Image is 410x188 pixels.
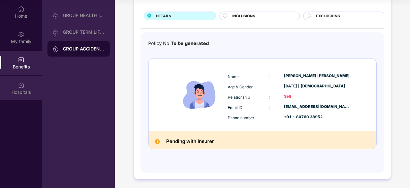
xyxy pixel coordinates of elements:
span: Relationship [228,95,250,100]
img: svg+xml;base64,PHN2ZyB3aWR0aD0iMjAiIGhlaWdodD0iMjAiIHZpZXdCb3g9IjAgMCAyMCAyMCIgZmlsbD0ibm9uZSIgeG... [18,31,24,38]
span: : [269,74,270,79]
img: svg+xml;base64,PHN2ZyB3aWR0aD0iMjAiIGhlaWdodD0iMjAiIHZpZXdCb3g9IjAgMCAyMCAyMCIgZmlsbD0ibm9uZSIgeG... [53,29,59,36]
img: Pending [155,139,160,144]
img: icon [173,68,226,121]
img: svg+xml;base64,PHN2ZyBpZD0iSG9tZSIgeG1sbnM9Imh0dHA6Ly93d3cudzMub3JnLzIwMDAvc3ZnIiB3aWR0aD0iMjAiIG... [18,6,24,12]
div: GROUP HEALTH INSURANCE [63,13,105,18]
span: Phone number [228,115,254,120]
img: svg+xml;base64,PHN2ZyB3aWR0aD0iMjAiIGhlaWdodD0iMjAiIHZpZXdCb3g9IjAgMCAyMCAyMCIgZmlsbD0ibm9uZSIgeG... [53,13,59,19]
img: svg+xml;base64,PHN2ZyBpZD0iSG9zcGl0YWxzIiB4bWxucz0iaHR0cDovL3d3dy53My5vcmcvMjAwMC9zdmciIHdpZHRoPS... [18,82,24,88]
span: DETAILS [156,13,171,19]
div: [PERSON_NAME] [PERSON_NAME] [284,73,350,79]
span: : [269,104,270,110]
span: INCLUSIONS [232,13,255,19]
div: +91 - 80760 38952 [284,114,350,120]
div: GROUP TERM LIFE INSURANCE [63,30,105,35]
span: To be generated [171,40,209,46]
div: [EMAIL_ADDRESS][DOMAIN_NAME] [284,104,350,110]
span: Name [228,74,239,79]
div: Self [284,94,350,100]
span: : [269,94,270,100]
span: Email ID [228,105,243,110]
span: Age & Gender [228,85,253,89]
div: Policy No: [148,40,209,47]
img: svg+xml;base64,PHN2ZyB3aWR0aD0iMjAiIGhlaWdodD0iMjAiIHZpZXdCb3g9IjAgMCAyMCAyMCIgZmlsbD0ibm9uZSIgeG... [53,46,59,52]
span: EXCLUSIONS [316,13,340,19]
span: : [269,115,270,120]
div: [DATE] | [DEMOGRAPHIC_DATA] [284,83,350,89]
img: svg+xml;base64,PHN2ZyBpZD0iQmVuZWZpdHMiIHhtbG5zPSJodHRwOi8vd3d3LnczLm9yZy8yMDAwL3N2ZyIgd2lkdGg9Ij... [18,57,24,63]
span: : [269,84,270,89]
h2: Pending with insurer [166,137,214,146]
div: GROUP ACCIDENTAL INSURANCE [63,46,105,52]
